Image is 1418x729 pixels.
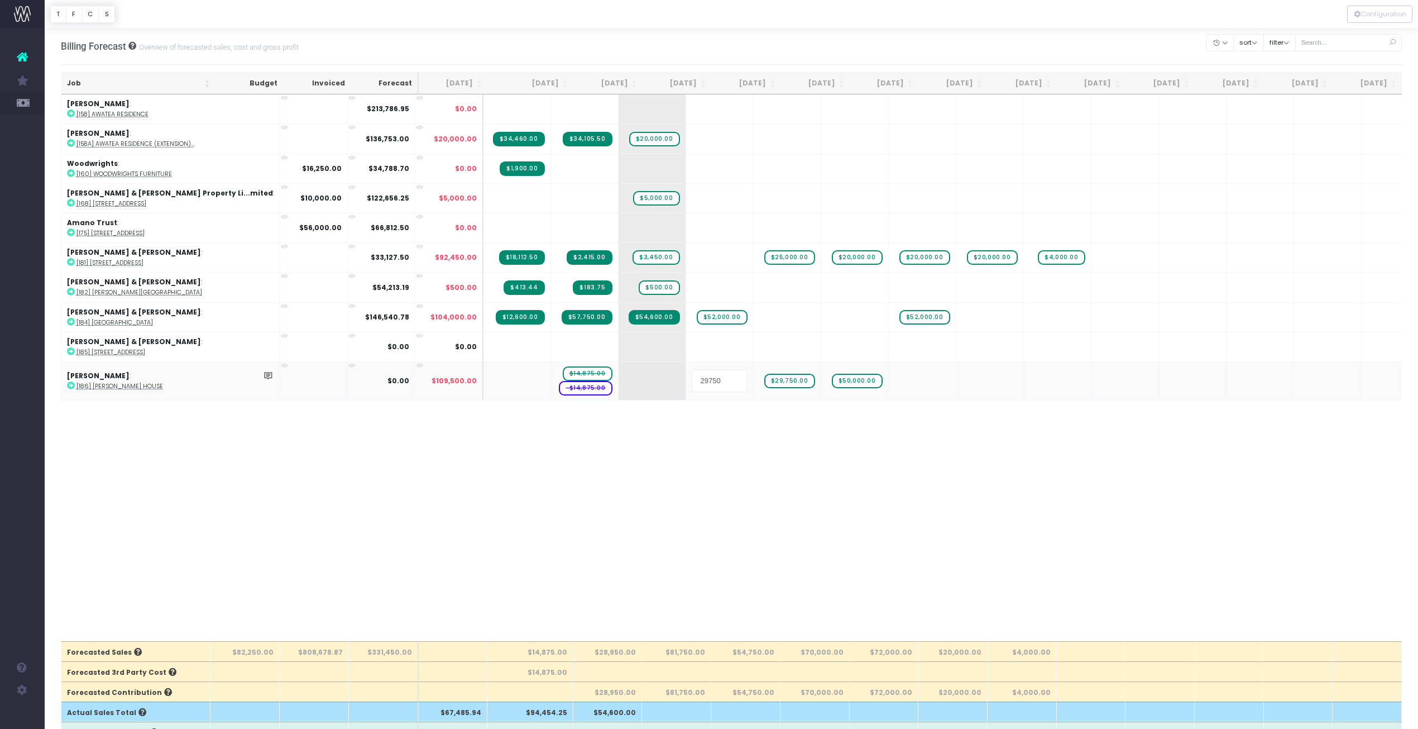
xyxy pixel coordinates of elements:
[67,188,273,198] strong: [PERSON_NAME] & [PERSON_NAME] Property Li...mited
[67,307,201,317] strong: [PERSON_NAME] & [PERSON_NAME]
[76,382,163,390] abbr: [186] Tara Iti House
[366,134,409,144] strong: $136,753.00
[61,94,280,123] td: :
[496,310,545,325] span: Streamtime Invoice: INV-555 – [184] Hawkes Bay House
[302,164,342,173] strong: $16,250.00
[711,641,780,661] th: $54,750.00
[367,193,409,203] strong: $122,656.25
[1038,250,1085,265] span: wayahead Sales Forecast Item
[499,250,545,265] span: Streamtime Invoice: INV-558 – [181] 22 Tawariki Street
[633,191,679,206] span: wayahead Sales Forecast Item
[487,73,573,94] th: Aug 25: activate to sort column ascending
[67,337,201,346] strong: [PERSON_NAME] & [PERSON_NAME]
[780,73,850,94] th: Dec 25: activate to sort column ascending
[918,682,988,702] th: $20,000.00
[643,73,712,94] th: Oct 25: activate to sort column ascending
[567,250,612,265] span: Streamtime Invoice: INV-563 – [181] 22 Tawariki Street
[299,223,342,232] strong: $56,000.00
[850,682,919,702] th: $72,000.00
[372,283,409,292] strong: $54,213.19
[455,223,477,233] span: $0.00
[61,73,215,94] th: Job: activate to sort column ascending
[368,164,409,173] strong: $34,788.70
[82,6,99,23] button: C
[850,641,919,661] th: $72,000.00
[435,252,477,263] span: $92,450.00
[918,73,988,94] th: Feb 26: activate to sort column ascending
[61,41,126,52] span: Billing Forecast
[563,366,612,381] span: wayahead Sales Forecast Item
[76,259,143,267] abbr: [181] 22 Tawariki Street
[61,302,280,332] td: :
[61,242,280,272] td: :
[76,318,153,327] abbr: [184] Hawkes Bay House
[67,218,117,227] strong: Amano Trust
[14,707,31,723] img: images/default_profile_image.png
[210,641,280,661] th: $82,250.00
[371,252,409,262] strong: $33,127.50
[67,647,142,657] span: Forecasted Sales
[76,199,146,208] abbr: [168] 367 Remuera Road
[850,73,919,94] th: Jan 26: activate to sort column ascending
[351,73,419,94] th: Forecast
[988,641,1057,661] th: $4,000.00
[76,348,145,356] abbr: [185] 130 The Esplanade
[899,310,950,325] span: wayahead Sales Forecast Item
[988,682,1057,702] th: $4,000.00
[50,6,66,23] button: T
[899,250,950,265] span: wayahead Sales Forecast Item
[1195,73,1264,94] th: Jun 26: activate to sort column ascending
[76,140,194,148] abbr: [158A] Awatea Residence (Extension)
[61,332,280,361] td: :
[215,73,283,94] th: Budget
[61,272,280,302] td: :
[445,283,477,293] span: $500.00
[487,641,573,661] th: $14,875.00
[419,702,488,722] th: $67,485.94
[487,661,573,682] th: $14,875.00
[1263,34,1296,51] button: filter
[67,247,201,257] strong: [PERSON_NAME] & [PERSON_NAME]
[67,159,118,168] strong: Woodwrights
[67,99,130,108] strong: [PERSON_NAME]
[76,288,202,297] abbr: [182] McGregor House
[98,6,115,23] button: S
[559,381,612,396] span: wayahead Cost Forecast Item
[349,641,419,661] th: $331,450.00
[50,6,115,23] div: Vertical button group
[439,193,477,203] span: $5,000.00
[711,682,780,702] th: $54,750.00
[573,73,643,94] th: Sep 25: activate to sort column ascending
[764,250,815,265] span: wayahead Sales Forecast Item
[573,702,643,722] th: $54,600.00
[832,250,883,265] span: wayahead Sales Forecast Item
[61,154,280,183] td: :
[430,312,477,322] span: $104,000.00
[1295,34,1402,51] input: Search...
[764,374,815,388] span: wayahead Sales Forecast Item
[562,310,612,325] span: Streamtime Invoice: INV-560 – [184] Hawkes Bay House
[967,250,1018,265] span: wayahead Sales Forecast Item
[455,342,477,352] span: $0.00
[66,6,82,23] button: F
[780,641,850,661] th: $70,000.00
[367,104,409,113] strong: $213,786.95
[300,193,342,203] strong: $10,000.00
[832,374,883,388] span: wayahead Sales Forecast Item
[697,310,748,325] span: wayahead Sales Forecast Item
[504,280,544,295] span: Streamtime Invoice: INV-559 – [182] McGregor House
[1233,34,1264,51] button: sort
[573,641,643,661] th: $28,950.00
[633,250,679,265] span: wayahead Sales Forecast Item
[61,702,210,722] th: Actual Sales Total
[988,73,1057,94] th: Mar 26: activate to sort column ascending
[629,310,680,325] span: Streamtime Invoice: INV-561 – [184] Hawkes Bay House
[280,641,349,661] th: $808,678.87
[136,41,299,52] small: Overview of forecasted sales, cost and gross profit
[1057,73,1126,94] th: Apr 26: activate to sort column ascending
[918,641,988,661] th: $20,000.00
[1347,6,1412,23] button: Configuration
[61,361,280,400] td: :
[371,223,409,232] strong: $66,812.50
[1333,73,1402,94] th: Aug 26: activate to sort column ascending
